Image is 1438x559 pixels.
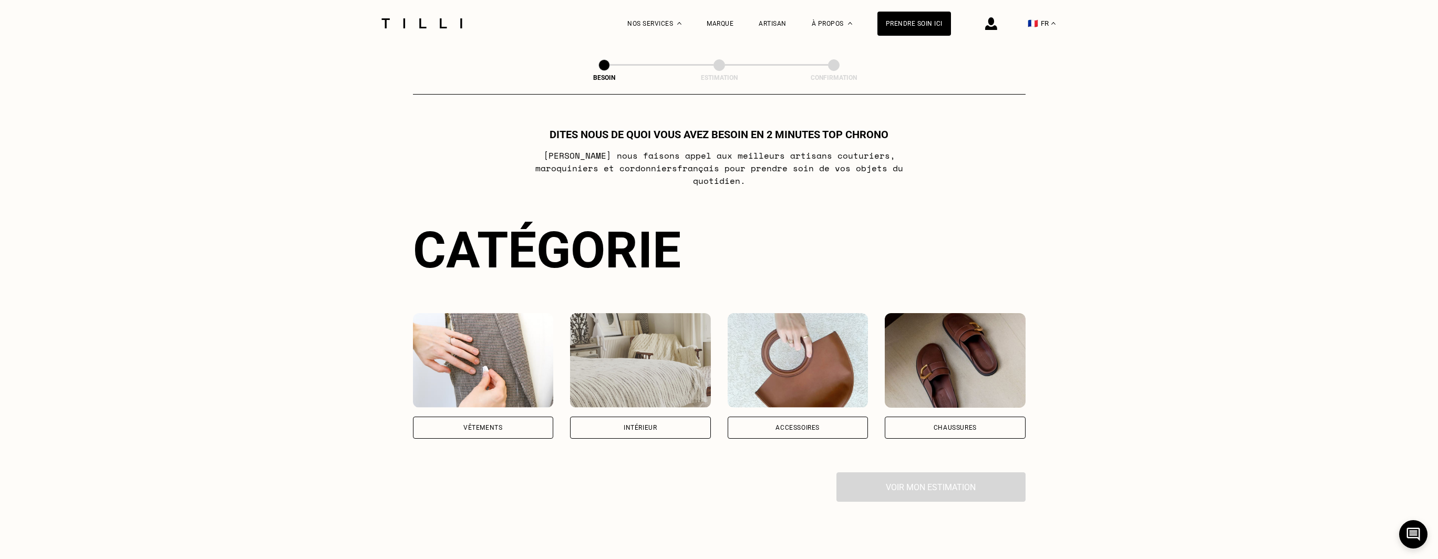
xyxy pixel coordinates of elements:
[781,74,886,81] div: Confirmation
[759,20,787,27] a: Artisan
[1051,22,1056,25] img: menu déroulant
[570,313,711,408] img: Intérieur
[885,313,1026,408] img: Chaussures
[775,425,820,431] div: Accessoires
[550,128,888,141] h1: Dites nous de quoi vous avez besoin en 2 minutes top chrono
[667,74,772,81] div: Estimation
[985,17,997,30] img: icône connexion
[624,425,657,431] div: Intérieur
[378,18,466,28] img: Logo du service de couturière Tilli
[848,22,852,25] img: Menu déroulant à propos
[511,149,927,187] p: [PERSON_NAME] nous faisons appel aux meilleurs artisans couturiers , maroquiniers et cordonniers ...
[463,425,502,431] div: Vêtements
[677,22,681,25] img: Menu déroulant
[728,313,868,408] img: Accessoires
[413,221,1026,279] div: Catégorie
[934,425,977,431] div: Chaussures
[552,74,657,81] div: Besoin
[877,12,951,36] a: Prendre soin ici
[1028,18,1038,28] span: 🇫🇷
[707,20,733,27] a: Marque
[413,313,554,408] img: Vêtements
